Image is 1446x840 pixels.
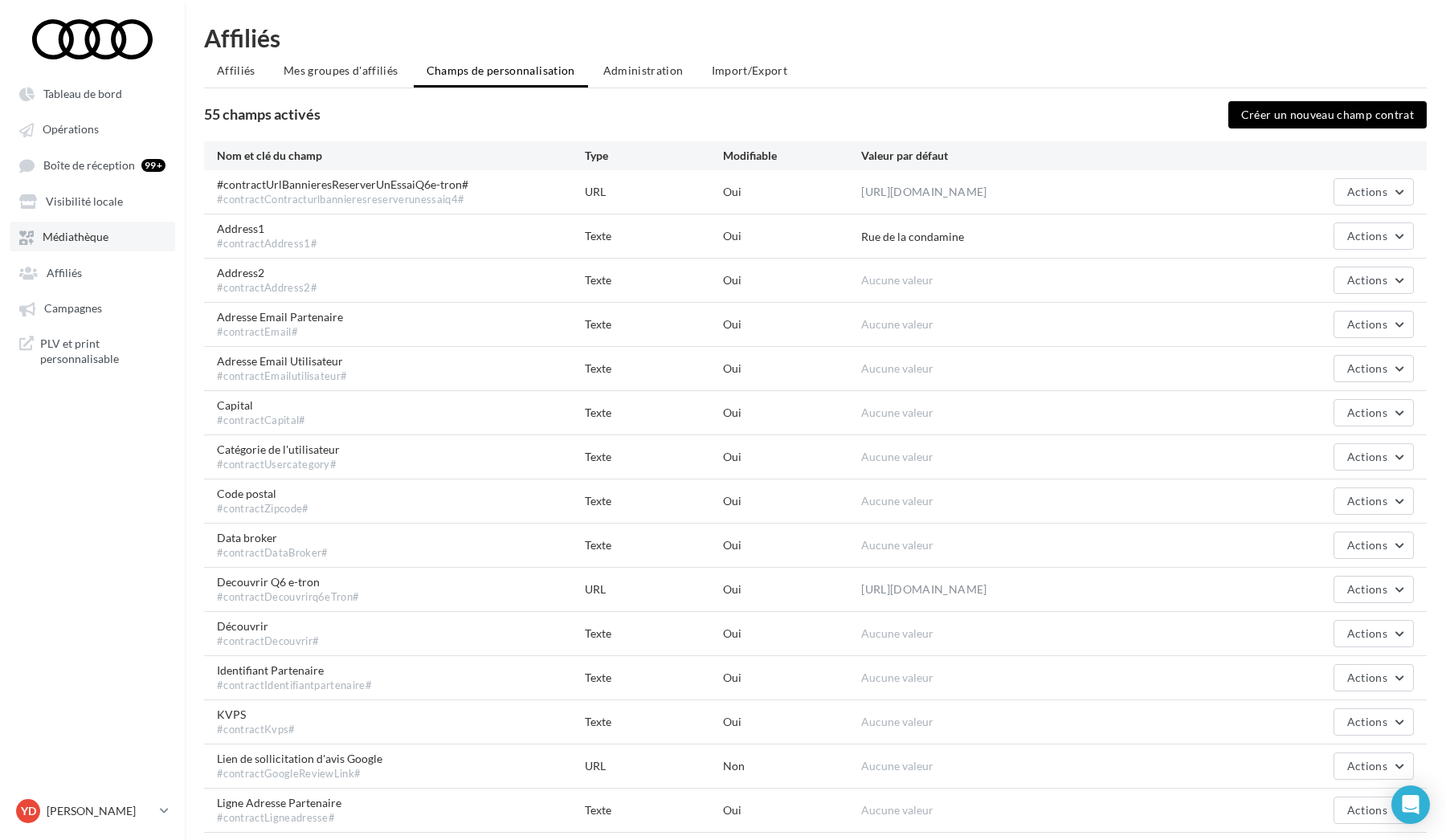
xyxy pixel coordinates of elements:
[43,123,99,137] span: Opérations
[585,228,723,244] div: Texte
[723,714,861,730] div: Oui
[217,590,359,605] div: #contractDecouvrirq6eTron#
[141,159,165,172] div: 99+
[861,148,1229,164] div: Valeur par défaut
[861,229,964,245] div: Rue de la condamine
[10,114,175,143] a: Opérations
[1334,664,1414,691] button: Actions
[723,493,861,509] div: Oui
[1347,273,1387,287] span: Actions
[861,671,933,684] span: Aucune valeur
[723,272,861,288] div: Oui
[1391,785,1430,824] div: Open Intercom Messenger
[204,26,1427,50] div: Affiliés
[1347,715,1387,728] span: Actions
[585,272,723,288] div: Texte
[1334,355,1414,382] button: Actions
[585,184,723,200] div: URL
[10,222,175,251] a: Médiathèque
[585,802,723,818] div: Texte
[861,273,933,287] span: Aucune valeur
[47,266,82,279] span: Affiliés
[217,618,319,649] span: Découvrir
[217,574,359,605] span: Decouvrir Q6 e-tron
[1334,620,1414,647] button: Actions
[1334,267,1414,294] button: Actions
[1334,487,1414,515] button: Actions
[1347,317,1387,331] span: Actions
[723,316,861,332] div: Oui
[1347,494,1387,508] span: Actions
[44,302,102,316] span: Campagnes
[861,580,986,599] a: [URL][DOMAIN_NAME]
[861,803,933,817] span: Aucune valeur
[204,105,321,123] span: 55 champs activés
[1347,450,1387,463] span: Actions
[585,493,723,509] div: Texte
[46,194,123,208] span: Visibilité locale
[861,406,933,419] span: Aucune valeur
[217,309,343,340] span: Adresse Email Partenaire
[723,758,861,774] div: Non
[585,626,723,642] div: Texte
[585,670,723,686] div: Texte
[723,626,861,642] div: Oui
[1347,229,1387,243] span: Actions
[1347,185,1387,198] span: Actions
[861,538,933,552] span: Aucune valeur
[47,803,153,819] p: [PERSON_NAME]
[43,158,135,172] span: Boîte de réception
[861,759,933,773] span: Aucune valeur
[861,450,933,463] span: Aucune valeur
[217,237,317,251] div: #contractAddress1#
[1347,759,1387,773] span: Actions
[10,79,175,108] a: Tableau de bord
[723,405,861,421] div: Oui
[585,361,723,377] div: Texte
[217,265,317,296] span: Address2
[723,670,861,686] div: Oui
[1334,311,1414,338] button: Actions
[1334,222,1414,250] button: Actions
[10,150,175,180] a: Boîte de réception 99+
[217,546,329,561] div: #contractDataBroker#
[1347,538,1387,552] span: Actions
[217,353,347,384] span: Adresse Email Utilisateur
[585,405,723,421] div: Texte
[1347,803,1387,817] span: Actions
[723,449,861,465] div: Oui
[10,293,175,322] a: Campagnes
[861,494,933,508] span: Aucune valeur
[723,361,861,377] div: Oui
[861,626,933,640] span: Aucune valeur
[217,369,347,384] div: #contractEmailutilisateur#
[217,414,306,428] div: #contractCapital#
[13,796,172,826] a: YD [PERSON_NAME]
[585,714,723,730] div: Texte
[723,802,861,818] div: Oui
[217,530,329,561] span: Data broker
[723,184,861,200] div: Oui
[217,148,585,164] div: Nom et clé du champ
[585,316,723,332] div: Texte
[217,325,343,340] div: #contractEmail#
[217,63,255,77] span: Affiliés
[861,317,933,331] span: Aucune valeur
[284,63,398,77] span: Mes groupes d'affiliés
[40,336,165,367] span: PLV et print personnalisable
[217,281,317,296] div: #contractAddress2#
[1334,532,1414,559] button: Actions
[723,228,861,244] div: Oui
[712,63,788,77] span: Import/Export
[10,258,175,287] a: Affiliés
[1347,582,1387,596] span: Actions
[1334,752,1414,780] button: Actions
[1334,443,1414,471] button: Actions
[10,186,175,215] a: Visibilité locale
[585,758,723,774] div: URL
[1334,178,1414,206] button: Actions
[43,230,108,244] span: Médiathèque
[217,502,309,516] div: #contractZipcode#
[1334,576,1414,603] button: Actions
[217,177,468,207] span: #contractUrlBannieresReserverUnEssaiQ6e-tron#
